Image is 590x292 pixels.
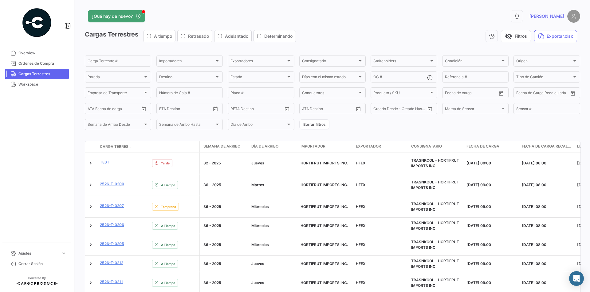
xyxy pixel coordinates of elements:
[254,30,296,42] button: Determinando
[251,182,296,188] div: Martes
[400,107,425,112] input: Creado Hasta
[302,76,357,80] span: Días con el mismo estado
[411,259,459,269] span: TRASNKOOL - HORTIFRUT IMPORTS INC.
[301,204,348,209] span: HORTIFRUT IMPORTS INC.
[161,242,175,247] span: A Tiempo
[569,271,584,286] div: Abrir Intercom Messenger
[88,261,94,267] a: Expand/Collapse Row
[230,60,286,64] span: Exportadores
[356,204,365,209] span: HFEX
[5,69,69,79] a: Cargas Terrestres
[356,280,365,285] span: HFEX
[203,204,246,209] div: 36 - 2025
[356,223,365,228] span: HFEX
[356,261,365,266] span: HFEX
[251,242,296,248] div: Miércoles
[411,144,442,149] span: Consignatario
[516,76,572,80] span: Tipo de Camión
[161,223,175,228] span: A Tiempo
[411,180,459,190] span: TRASNKOOL - HORTIFRUT IMPORTS INC.
[203,144,240,149] span: Semana de Arribo
[203,182,246,188] div: 36 - 2025
[411,278,459,288] span: TRASNKOOL - HORTIFRUT IMPORTS INC.
[264,33,293,39] span: Determinando
[522,280,546,285] span: [DATE] 08:00
[5,79,69,90] a: Workspace
[251,280,296,286] div: Jueves
[230,76,286,80] span: Estado
[100,241,124,247] a: 2526-T-0205
[522,223,546,228] span: [DATE] 08:00
[532,92,556,96] input: Hasta
[61,251,66,256] span: expand_more
[161,280,175,285] span: A Tiempo
[299,119,329,129] button: Borrar filtros
[301,144,325,149] span: Importador
[88,123,143,128] span: Semana de Arribo Desde
[534,30,577,42] button: Exportar.xlsx
[159,60,214,64] span: Importadores
[411,221,459,231] span: TRASNKOOL - HORTIFRUT IMPORTS INC.
[522,144,572,149] span: Fecha de Carga Recalculada
[18,251,58,256] span: Ajustes
[356,182,365,187] span: HFEX
[356,242,365,247] span: HFEX
[18,61,66,66] span: Órdenes de Compra
[100,203,124,209] a: 2526-T-0207
[111,107,136,112] input: ATD Hasta
[134,144,150,149] datatable-header-cell: Póliza
[282,104,292,113] button: Open calendar
[466,261,491,266] span: [DATE] 09:00
[100,181,124,187] a: 2526-T-0200
[251,223,296,229] div: Miércoles
[211,104,220,113] button: Open calendar
[373,60,429,64] span: Stakeholders
[225,33,248,39] span: Adelantado
[139,104,148,113] button: Open calendar
[519,141,575,152] datatable-header-cell: Fecha de Carga Recalculada
[522,261,546,266] span: [DATE] 08:00
[230,107,242,112] input: Desde
[466,280,491,285] span: [DATE] 09:00
[356,144,381,149] span: Exportador
[411,158,459,168] span: TRASNKOOL - HORTIFRUT IMPORTS INC.
[18,261,66,267] span: Cerrar Sesión
[516,60,572,64] span: Origen
[100,159,109,165] a: test
[251,261,296,267] div: Jueves
[88,92,143,96] span: Empresa de Transporte
[88,182,94,188] a: Expand/Collapse Row
[5,48,69,58] a: Overview
[445,92,456,96] input: Desde
[249,141,298,152] datatable-header-cell: Día de Arribo
[373,92,429,96] span: Producto / SKU
[301,161,348,165] span: HORTIFRUT IMPORTS INC.
[567,10,580,23] img: placeholder-user.png
[159,123,214,128] span: Semana de Arribo Hasta
[150,144,199,149] datatable-header-cell: Estado de Envio
[88,242,94,248] a: Expand/Collapse Row
[522,204,546,209] span: [DATE] 08:00
[301,261,348,266] span: HORTIFRUT IMPORTS INC.
[18,50,66,56] span: Overview
[464,141,519,152] datatable-header-cell: Fecha de carga
[88,204,94,210] a: Expand/Collapse Row
[302,107,321,112] input: ATA Desde
[188,33,209,39] span: Retrasado
[230,123,286,128] span: Día de Arribo
[203,261,246,267] div: 36 - 2025
[354,104,363,113] button: Open calendar
[92,13,133,19] span: ¿Qué hay de nuevo?
[175,107,199,112] input: Hasta
[497,89,506,98] button: Open calendar
[251,204,296,209] div: Miércoles
[154,33,172,39] span: A tiempo
[159,107,170,112] input: Desde
[466,182,491,187] span: [DATE] 09:00
[411,202,459,212] span: TRASNKOOL - HORTIFRUT IMPORTS INC.
[159,76,214,80] span: Destino
[178,30,212,42] button: Retrasado
[144,30,175,42] button: A tiempo
[302,60,357,64] span: Consignatario
[203,223,246,229] div: 36 - 2025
